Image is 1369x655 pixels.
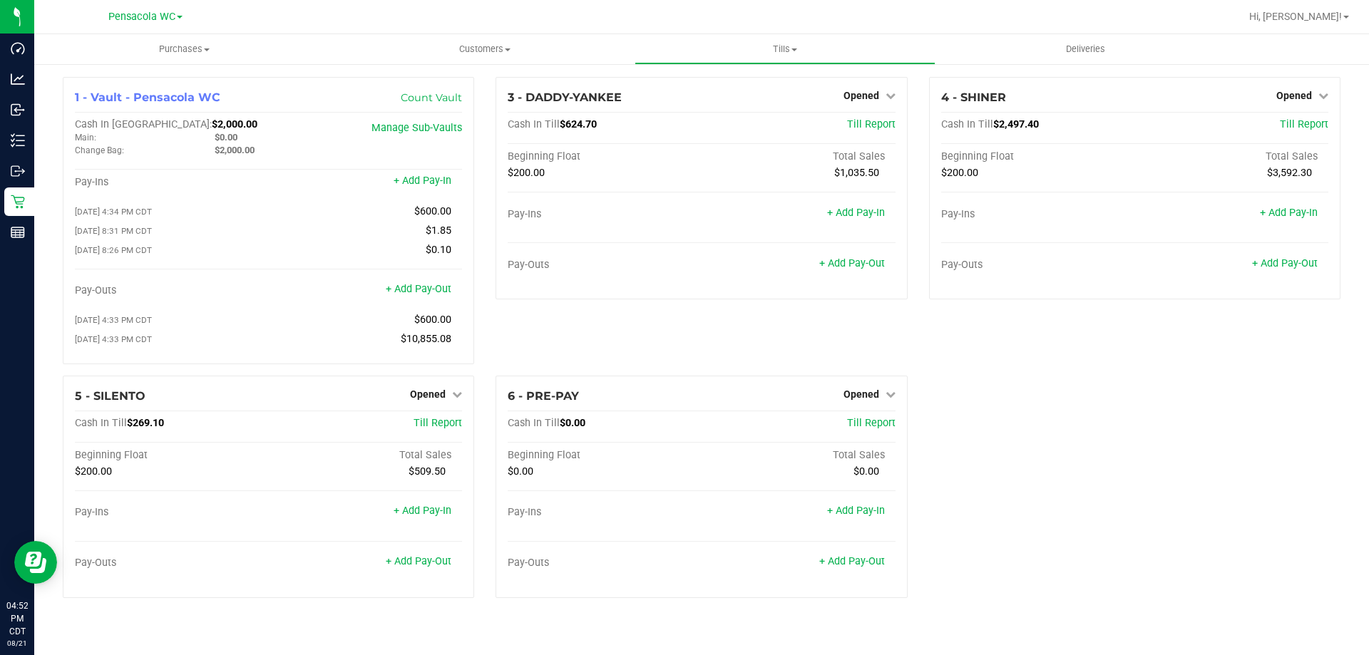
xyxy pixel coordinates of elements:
[334,34,635,64] a: Customers
[844,90,879,101] span: Opened
[335,43,634,56] span: Customers
[508,465,533,478] span: $0.00
[75,91,220,104] span: 1 - Vault - Pensacola WC
[941,208,1135,221] div: Pay-Ins
[819,555,885,567] a: + Add Pay-Out
[75,245,152,255] span: [DATE] 8:26 PM CDT
[108,11,175,23] span: Pensacola WC
[75,176,269,189] div: Pay-Ins
[11,133,25,148] inline-svg: Inventory
[11,72,25,86] inline-svg: Analytics
[215,145,255,155] span: $2,000.00
[702,449,896,462] div: Total Sales
[1280,118,1328,130] a: Till Report
[508,208,702,221] div: Pay-Ins
[414,205,451,217] span: $600.00
[212,118,257,130] span: $2,000.00
[508,417,560,429] span: Cash In Till
[34,34,334,64] a: Purchases
[819,257,885,269] a: + Add Pay-Out
[426,244,451,256] span: $0.10
[414,417,462,429] a: Till Report
[1276,90,1312,101] span: Opened
[11,164,25,178] inline-svg: Outbound
[508,118,560,130] span: Cash In Till
[75,417,127,429] span: Cash In Till
[508,150,702,163] div: Beginning Float
[1260,207,1318,219] a: + Add Pay-In
[11,41,25,56] inline-svg: Dashboard
[853,465,879,478] span: $0.00
[508,167,545,179] span: $200.00
[6,638,28,649] p: 08/21
[371,122,462,134] a: Manage Sub-Vaults
[941,150,1135,163] div: Beginning Float
[75,133,96,143] span: Main:
[269,449,463,462] div: Total Sales
[1252,257,1318,269] a: + Add Pay-Out
[827,207,885,219] a: + Add Pay-In
[409,465,446,478] span: $509.50
[635,34,935,64] a: Tills
[75,145,124,155] span: Change Bag:
[401,91,462,104] a: Count Vault
[1249,11,1342,22] span: Hi, [PERSON_NAME]!
[508,389,579,403] span: 6 - PRE-PAY
[75,449,269,462] div: Beginning Float
[394,175,451,187] a: + Add Pay-In
[847,118,896,130] a: Till Report
[75,226,152,236] span: [DATE] 8:31 PM CDT
[508,449,702,462] div: Beginning Float
[702,150,896,163] div: Total Sales
[941,118,993,130] span: Cash In Till
[75,118,212,130] span: Cash In [GEOGRAPHIC_DATA]:
[993,118,1039,130] span: $2,497.40
[75,506,269,519] div: Pay-Ins
[935,34,1236,64] a: Deliveries
[1267,167,1312,179] span: $3,592.30
[834,167,879,179] span: $1,035.50
[11,103,25,117] inline-svg: Inbound
[11,195,25,209] inline-svg: Retail
[386,283,451,295] a: + Add Pay-Out
[75,389,145,403] span: 5 - SILENTO
[1134,150,1328,163] div: Total Sales
[1047,43,1124,56] span: Deliveries
[75,315,152,325] span: [DATE] 4:33 PM CDT
[560,118,597,130] span: $624.70
[386,555,451,567] a: + Add Pay-Out
[75,557,269,569] div: Pay-Outs
[941,167,978,179] span: $200.00
[426,225,451,237] span: $1.85
[410,388,446,400] span: Opened
[11,225,25,239] inline-svg: Reports
[75,207,152,217] span: [DATE] 4:34 PM CDT
[635,43,934,56] span: Tills
[844,388,879,400] span: Opened
[14,541,57,584] iframe: Resource center
[75,465,112,478] span: $200.00
[508,91,622,104] span: 3 - DADDY-YANKEE
[414,314,451,326] span: $600.00
[560,417,585,429] span: $0.00
[941,91,1006,104] span: 4 - SHINER
[6,599,28,638] p: 04:52 PM CDT
[215,132,237,143] span: $0.00
[127,417,164,429] span: $269.10
[827,505,885,517] a: + Add Pay-In
[75,284,269,297] div: Pay-Outs
[508,259,702,272] div: Pay-Outs
[847,417,896,429] a: Till Report
[401,333,451,345] span: $10,855.08
[941,259,1135,272] div: Pay-Outs
[508,557,702,569] div: Pay-Outs
[75,334,152,344] span: [DATE] 4:33 PM CDT
[508,506,702,519] div: Pay-Ins
[394,505,451,517] a: + Add Pay-In
[34,43,334,56] span: Purchases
